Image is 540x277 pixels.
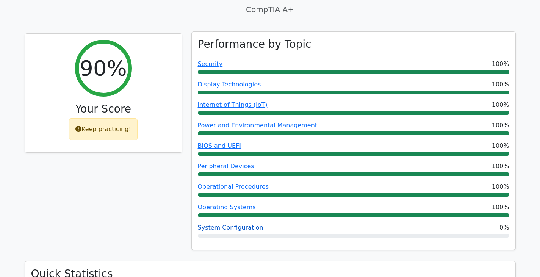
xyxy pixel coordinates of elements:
[69,118,138,140] div: Keep practicing!
[492,80,509,89] span: 100%
[198,163,254,170] a: Peripheral Devices
[492,141,509,150] span: 100%
[198,122,318,129] a: Power and Environmental Management
[198,224,263,231] a: System Configuration
[492,203,509,212] span: 100%
[198,183,269,190] a: Operational Procedures
[198,60,223,67] a: Security
[492,182,509,191] span: 100%
[492,59,509,69] span: 100%
[198,142,241,149] a: BIOS and UEFI
[25,4,516,15] p: CompTIA A+
[198,38,311,51] h3: Performance by Topic
[198,203,256,211] a: Operating Systems
[31,103,176,116] h3: Your Score
[198,81,261,88] a: Display Technologies
[198,101,268,108] a: Internet of Things (IoT)
[499,223,509,232] span: 0%
[492,162,509,171] span: 100%
[80,55,127,81] h2: 90%
[492,121,509,130] span: 100%
[492,100,509,110] span: 100%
